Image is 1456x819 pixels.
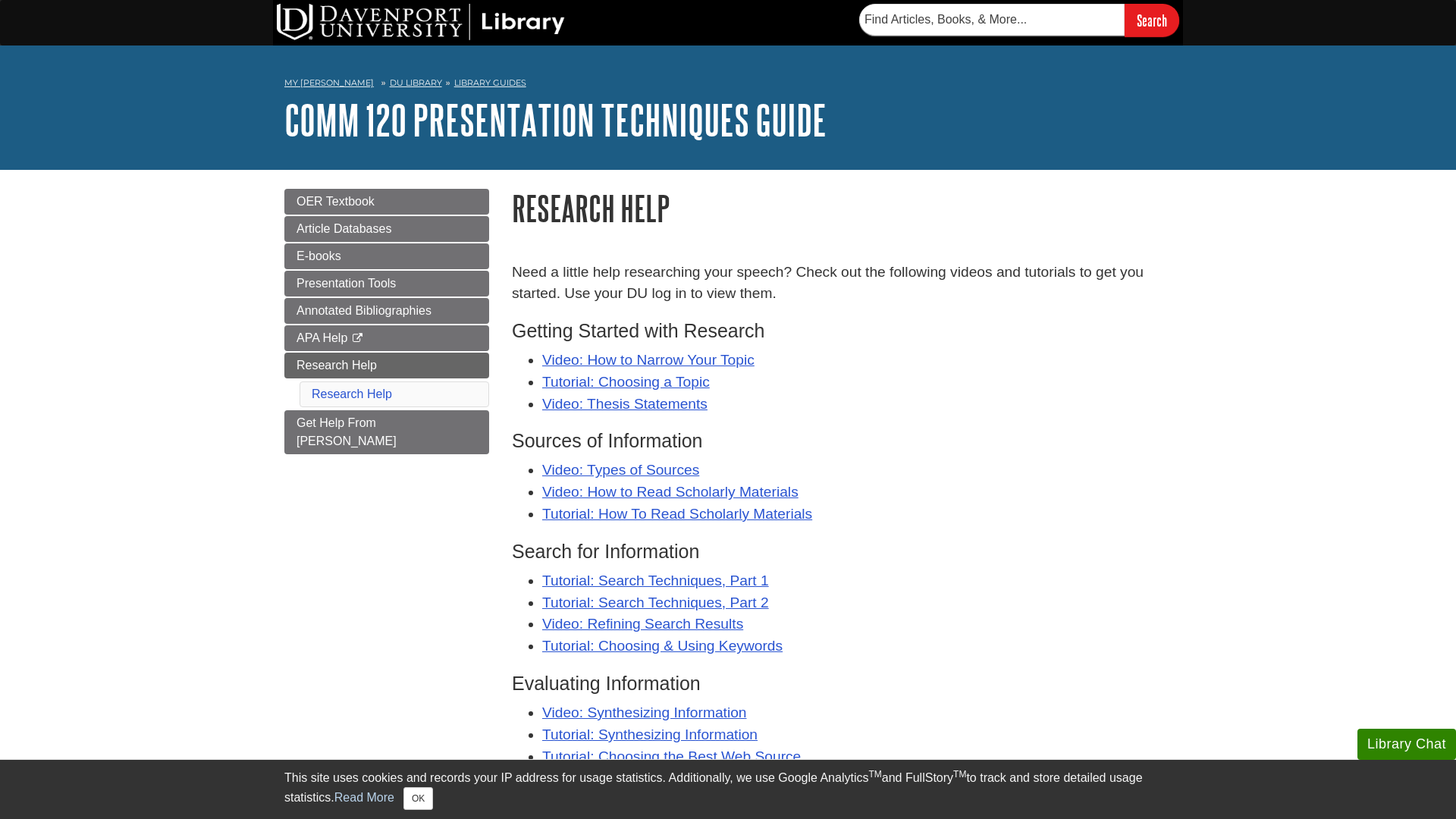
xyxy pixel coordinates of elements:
span: Get Help From [PERSON_NAME] [297,416,397,447]
a: Video: How to Narrow Your Topic [542,352,755,368]
a: Annotated Bibliographies [284,298,489,324]
input: Find Articles, Books, & More... [859,4,1125,36]
div: This site uses cookies and records your IP address for usage statistics. Additionally, we use Goo... [284,769,1172,810]
div: Guide Page Menu [284,189,489,454]
sup: TM [868,769,881,780]
input: Search [1125,4,1179,36]
span: Presentation Tools [297,277,396,290]
a: Library Guides [454,77,526,88]
a: My [PERSON_NAME] [284,77,374,89]
span: Article Databases [297,222,391,235]
span: E-books [297,249,341,262]
a: Presentation Tools [284,271,489,297]
a: APA Help [284,325,489,351]
span: APA Help [297,331,347,344]
a: Video: Thesis Statements [542,396,708,412]
a: Research Help [284,353,489,378]
sup: TM [953,769,966,780]
a: COMM 120 Presentation Techniques Guide [284,96,827,143]
a: Tutorial: How To Read Scholarly Materials [542,506,812,522]
a: Video: Refining Search Results [542,616,743,632]
button: Close [403,787,433,810]
h3: Evaluating Information [512,673,1172,695]
nav: breadcrumb [284,73,1172,97]
a: Tutorial: Choosing a Topic [542,374,710,390]
h3: Sources of Information [512,430,1172,452]
button: Library Chat [1357,729,1456,760]
h1: Research Help [512,189,1172,227]
h3: Search for Information [512,541,1172,563]
span: Research Help [297,359,377,372]
p: Need a little help researching your speech? Check out the following videos and tutorials to get y... [512,262,1172,306]
h3: Getting Started with Research [512,320,1172,342]
i: This link opens in a new window [351,334,364,344]
a: Article Databases [284,216,489,242]
a: DU Library [390,77,442,88]
a: Video: How to Read Scholarly Materials [542,484,799,500]
a: Research Help [312,388,392,400]
a: Get Help From [PERSON_NAME] [284,410,489,454]
a: Video: Synthesizing Information [542,704,747,720]
a: Video: Types of Sources [542,462,699,478]
a: Tutorial: Search Techniques, Part 2 [542,595,769,610]
form: Searches DU Library's articles, books, and more [859,4,1179,36]
img: DU Library [277,4,565,40]
a: Tutorial: Choosing & Using Keywords [542,638,783,654]
a: Tutorial: Synthesizing Information [542,726,758,742]
span: Annotated Bibliographies [297,304,431,317]
a: OER Textbook [284,189,489,215]
a: Tutorial: Search Techniques, Part 1 [542,573,769,588]
a: Read More [334,791,394,804]
a: E-books [284,243,489,269]
span: OER Textbook [297,195,375,208]
a: Tutorial: Choosing the Best Web Source [542,748,801,764]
